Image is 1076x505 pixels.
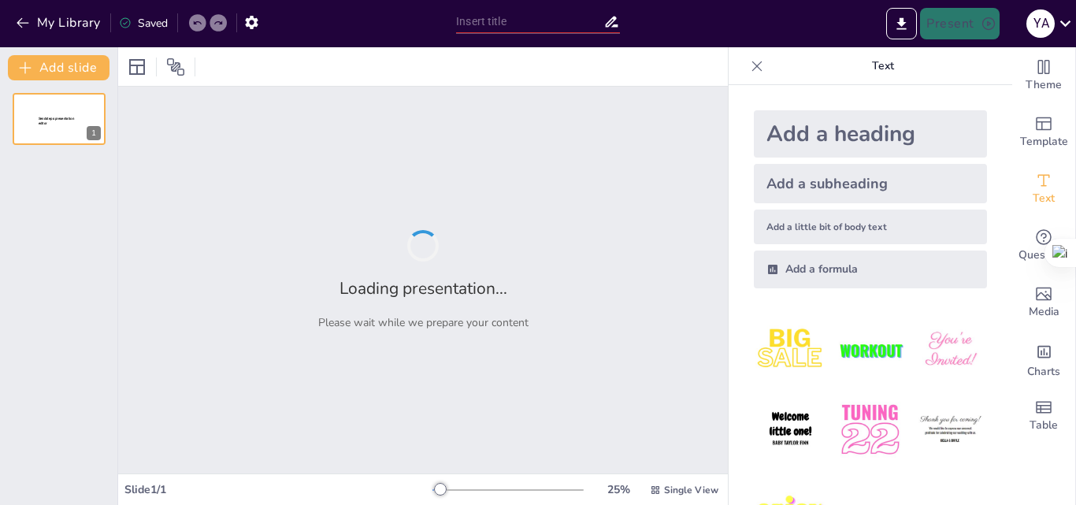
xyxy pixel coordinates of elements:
span: Charts [1027,363,1060,381]
div: Add ready made slides [1012,104,1075,161]
img: 4.jpeg [754,393,827,466]
span: Media [1029,303,1059,321]
img: 6.jpeg [914,393,987,466]
div: 1 [87,126,101,140]
div: 25 % [599,482,637,497]
span: Template [1020,133,1068,150]
span: Theme [1026,76,1062,94]
div: Add a table [1012,388,1075,444]
p: Text [770,47,996,85]
div: 1 [13,93,106,145]
button: Export to PowerPoint [886,8,917,39]
div: Add a little bit of body text [754,210,987,244]
span: Sendsteps presentation editor [39,117,74,125]
input: Insert title [456,10,603,33]
button: y a [1026,8,1055,39]
div: Slide 1 / 1 [124,482,432,497]
div: y a [1026,9,1055,38]
div: Add charts and graphs [1012,331,1075,388]
button: Add slide [8,55,109,80]
div: Layout [124,54,150,80]
h2: Loading presentation... [339,277,507,299]
img: 3.jpeg [914,314,987,387]
span: Table [1030,417,1058,434]
span: Questions [1018,247,1070,264]
div: Add images, graphics, shapes or video [1012,274,1075,331]
div: Saved [119,16,168,31]
img: 5.jpeg [833,393,907,466]
div: Get real-time input from your audience [1012,217,1075,274]
span: Position [166,58,185,76]
img: 1.jpeg [754,314,827,387]
div: Add a formula [754,251,987,288]
img: 2.jpeg [833,314,907,387]
div: Add a heading [754,110,987,158]
div: Change the overall theme [1012,47,1075,104]
button: Present [920,8,999,39]
div: Add a subheading [754,164,987,203]
span: Single View [664,484,718,496]
button: My Library [12,10,107,35]
p: Please wait while we prepare your content [318,315,529,330]
span: Text [1033,190,1055,207]
div: Add text boxes [1012,161,1075,217]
